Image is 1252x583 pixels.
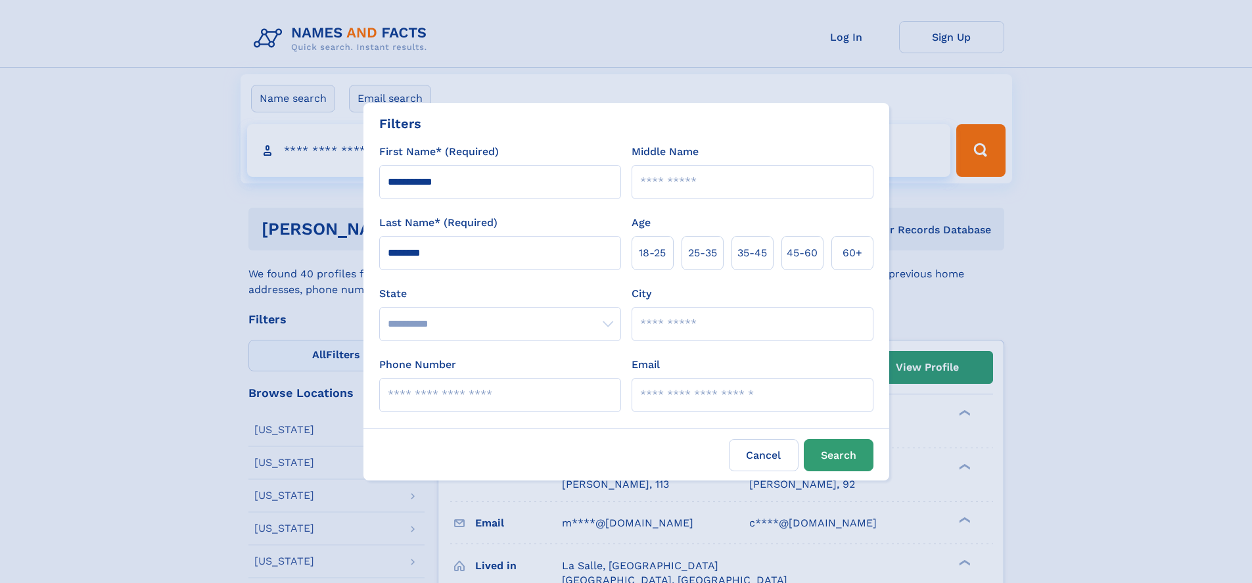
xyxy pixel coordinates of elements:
label: Last Name* (Required) [379,215,498,231]
label: State [379,286,621,302]
span: 45‑60 [787,245,818,261]
span: 35‑45 [737,245,767,261]
label: Phone Number [379,357,456,373]
label: Cancel [729,439,799,471]
div: Filters [379,114,421,133]
label: First Name* (Required) [379,144,499,160]
label: Email [632,357,660,373]
label: Age [632,215,651,231]
span: 60+ [843,245,862,261]
span: 18‑25 [639,245,666,261]
button: Search [804,439,873,471]
label: City [632,286,651,302]
span: 25‑35 [688,245,717,261]
label: Middle Name [632,144,699,160]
